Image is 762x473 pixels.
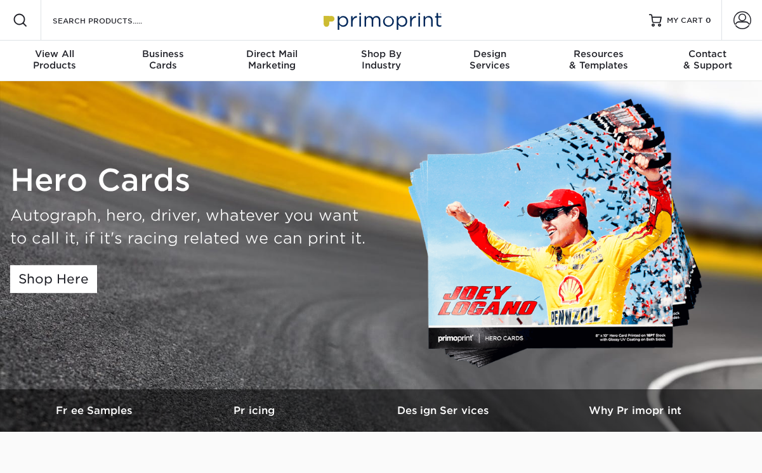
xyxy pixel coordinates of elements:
input: SEARCH PRODUCTS..... [51,13,175,28]
span: MY CART [667,15,703,26]
a: BusinessCards [109,41,218,81]
img: Custom Hero Cards [407,96,718,374]
div: Services [435,48,544,71]
div: & Templates [544,48,654,71]
div: Industry [327,48,436,71]
span: Shop By [327,48,436,60]
span: Resources [544,48,654,60]
h3: Why Primoprint [540,405,730,417]
div: Autograph, hero, driver, whatever you want to call it, if it's racing related we can print it. [10,204,372,250]
span: Design [435,48,544,60]
span: Direct Mail [218,48,327,60]
div: Marketing [218,48,327,71]
a: Shop ByIndustry [327,41,436,81]
a: Direct MailMarketing [218,41,327,81]
div: & Support [653,48,762,71]
h3: Free Samples [32,405,159,417]
a: Free Samples [32,389,159,432]
a: Design Services [350,389,540,432]
a: Contact& Support [653,41,762,81]
a: Resources& Templates [544,41,654,81]
a: Pricing [159,389,350,432]
h3: Pricing [159,405,350,417]
span: 0 [706,16,711,25]
img: Primoprint [318,6,445,34]
a: DesignServices [435,41,544,81]
a: Why Primoprint [540,389,730,432]
span: Business [109,48,218,60]
a: Shop Here [10,265,97,293]
h1: Hero Cards [10,162,372,199]
div: Cards [109,48,218,71]
span: Contact [653,48,762,60]
h3: Design Services [350,405,540,417]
